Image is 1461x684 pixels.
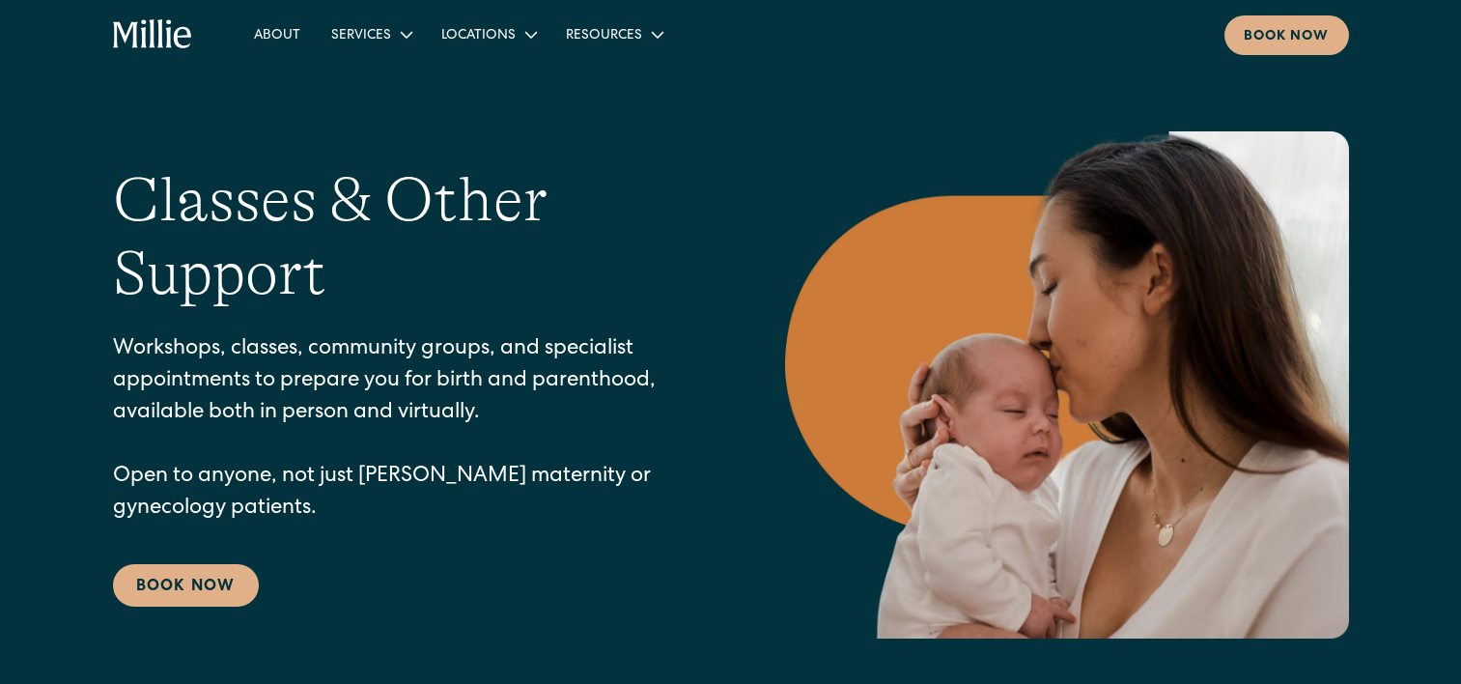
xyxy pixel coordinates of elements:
[785,131,1349,639] img: Mother kissing her newborn on the forehead, capturing a peaceful moment of love and connection in...
[239,18,316,50] a: About
[441,26,516,46] div: Locations
[316,18,426,50] div: Services
[113,334,708,526] p: Workshops, classes, community groups, and specialist appointments to prepare you for birth and pa...
[1224,15,1349,55] a: Book now
[426,18,550,50] div: Locations
[113,19,193,50] a: home
[566,26,642,46] div: Resources
[550,18,677,50] div: Resources
[331,26,391,46] div: Services
[113,163,708,312] h1: Classes & Other Support
[1244,27,1330,47] div: Book now
[113,564,259,607] a: Book Now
